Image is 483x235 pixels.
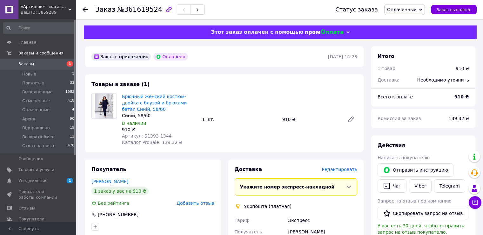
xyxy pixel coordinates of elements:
span: Сообщения [18,156,43,162]
span: Принятые [22,80,44,86]
span: Отказ на почте [22,143,56,149]
button: Заказ выполнен [431,5,477,14]
span: Заказы и сообщения [18,50,64,56]
div: Укрпошта (платная) [243,203,293,210]
span: 1 [67,61,73,67]
div: Оплачено [153,53,188,61]
span: Без рейтинга [98,201,129,206]
a: [PERSON_NAME] [91,179,128,184]
span: Артикул: Б1393-1344 [122,133,172,139]
span: Товары и услуги [18,167,54,173]
div: 1 шт. [199,115,279,124]
span: Покупатели [18,216,44,222]
span: 1683 [65,89,74,95]
span: Главная [18,39,36,45]
span: 139.32 ₴ [449,116,469,121]
span: Заказ выполнен [436,7,472,12]
a: Брючный женский костюм-двойка с блузой и брюками батал Синій, 58/60 [122,94,187,112]
span: Покупатель [91,166,126,172]
span: 1 [72,71,74,77]
span: Відправлено [22,125,50,131]
span: 19 [70,125,74,131]
span: Товары в заказе (1) [91,81,150,87]
span: 470 [68,143,74,149]
span: Каталог ProSale: 139.32 ₴ [122,140,182,145]
span: Этот заказ оплачен с помощью [211,29,303,35]
span: 90 [70,116,74,122]
div: [PHONE_NUMBER] [97,211,139,218]
div: 1 заказ у вас на 910 ₴ [91,187,149,195]
img: evopay logo [305,29,343,35]
span: Новые [22,71,36,77]
span: №361619524 [117,6,162,13]
div: Статус заказа [335,6,378,13]
input: Поиск [3,22,75,34]
span: «Артишок» - магазин женской одежды [21,4,68,10]
span: Архив [22,116,35,122]
span: Доставка [378,77,399,82]
div: 910 ₴ [122,126,197,133]
span: Заказ [95,6,115,13]
button: Скопировать запрос на отзыв [378,207,468,220]
span: Получатель [235,229,262,234]
span: Комиссия за заказ [378,116,421,121]
a: Редактировать [345,113,357,126]
div: Вернуться назад [83,6,88,13]
span: 1 товар [378,66,395,71]
span: Добавить отзыв [177,201,214,206]
span: Заказы [18,61,34,67]
span: Доставка [235,166,262,172]
div: Заказ с приложения [91,53,151,61]
span: Уведомления [18,178,47,184]
button: Отправить инструкцию [378,163,453,177]
span: 33 [70,80,74,86]
div: Необходимо уточнить [413,73,473,87]
div: 910 ₴ [456,65,469,72]
span: 11 [70,134,74,140]
span: Написать покупателю [378,155,430,160]
span: Оплаченные [22,107,50,113]
img: Брючный женский костюм-двойка с блузой и брюками батал Синій, 58/60 [95,94,114,118]
span: Укажите номер экспресс-накладной [240,184,335,189]
a: Viber [409,179,431,193]
div: 910 ₴ [280,115,342,124]
span: Возврат/обмен [22,134,55,140]
a: Telegram [434,179,465,193]
span: 4 [72,107,74,113]
b: 910 ₴ [454,94,469,99]
span: Всего к оплате [378,94,413,99]
div: Синій, 58/60 [122,112,197,119]
span: Тариф [235,218,250,223]
span: Итого [378,53,394,59]
div: Ваш ID: 3859289 [21,10,76,15]
button: Чат с покупателем [469,196,481,209]
button: Чат [378,179,406,193]
span: Показатели работы компании [18,189,59,200]
div: Экспресс [287,215,359,226]
span: 1 [67,178,73,183]
span: Действия [378,142,405,148]
span: Отмененные [22,98,50,104]
span: Редактировать [322,167,357,172]
span: Оплаченный [387,7,417,12]
span: Выполненные [22,89,53,95]
time: [DATE] 14:23 [328,54,357,59]
span: В наличии [122,121,146,126]
span: Запрос на отзыв про компанию [378,198,452,203]
span: Отзывы [18,205,35,211]
span: 418 [68,98,74,104]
